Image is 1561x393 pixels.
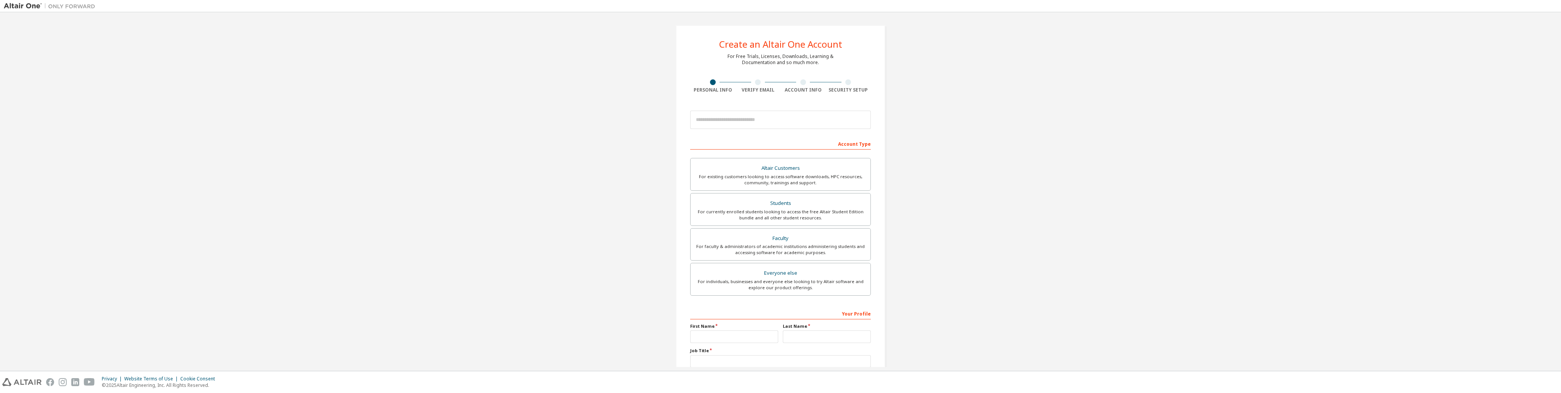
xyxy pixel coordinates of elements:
img: instagram.svg [59,378,67,386]
div: Your Profile [690,307,871,319]
img: Altair One [4,2,99,10]
div: Verify Email [736,87,781,93]
div: For existing customers looking to access software downloads, HPC resources, community, trainings ... [695,174,866,186]
div: Create an Altair One Account [719,40,842,49]
div: Cookie Consent [180,376,220,382]
div: Faculty [695,233,866,244]
div: Security Setup [826,87,871,93]
div: For faculty & administrators of academic institutions administering students and accessing softwa... [695,243,866,256]
div: Website Terms of Use [124,376,180,382]
div: Account Info [780,87,826,93]
div: For currently enrolled students looking to access the free Altair Student Edition bundle and all ... [695,209,866,221]
div: Personal Info [690,87,736,93]
img: youtube.svg [84,378,95,386]
div: For individuals, businesses and everyone else looking to try Altair software and explore our prod... [695,279,866,291]
div: Privacy [102,376,124,382]
div: Account Type [690,137,871,150]
div: For Free Trials, Licenses, Downloads, Learning & Documentation and so much more. [728,53,833,66]
div: Students [695,198,866,209]
div: Altair Customers [695,163,866,174]
img: altair_logo.svg [2,378,42,386]
label: First Name [690,323,778,329]
div: Everyone else [695,268,866,279]
label: Last Name [783,323,871,329]
label: Job Title [690,348,871,354]
p: © 2025 Altair Engineering, Inc. All Rights Reserved. [102,382,220,388]
img: linkedin.svg [71,378,79,386]
img: facebook.svg [46,378,54,386]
